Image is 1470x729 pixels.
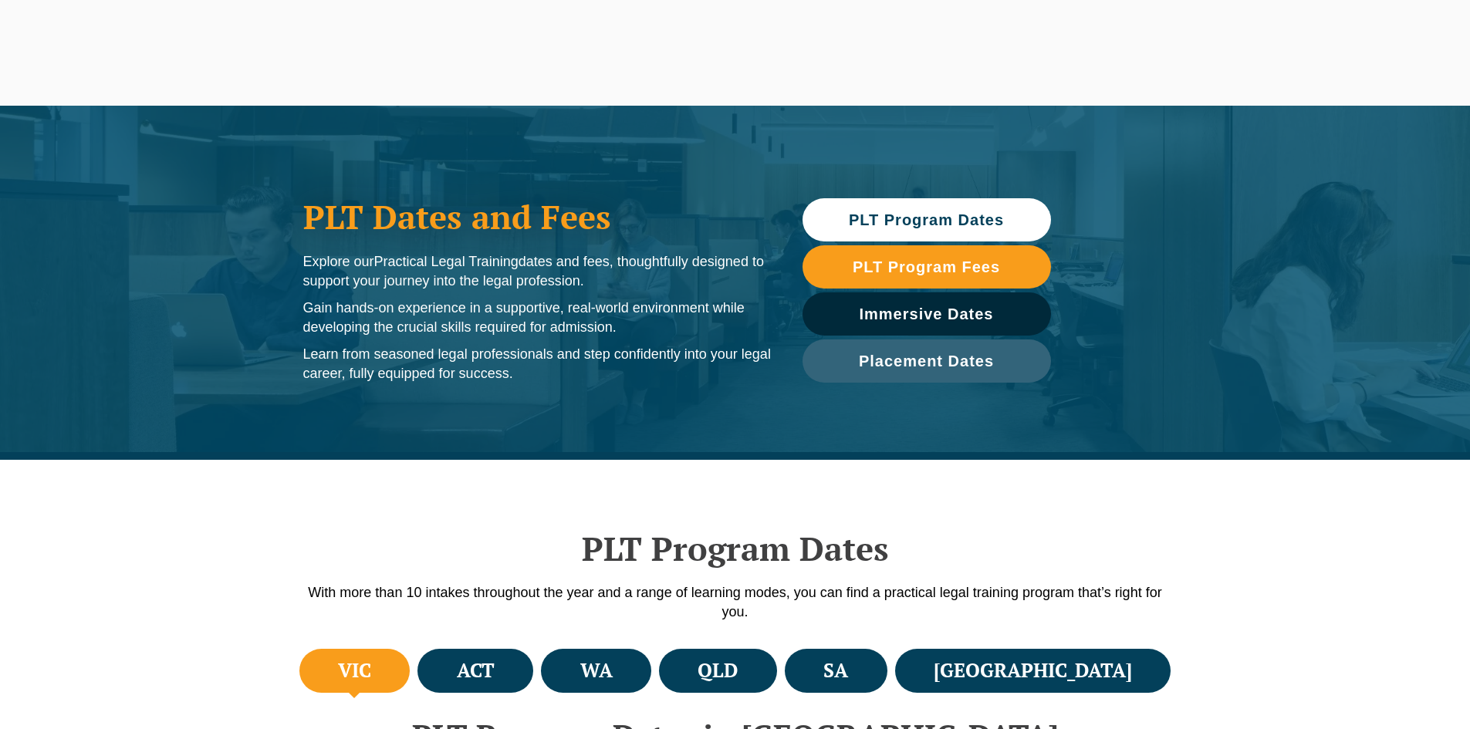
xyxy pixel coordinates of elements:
[374,254,519,269] span: Practical Legal Training
[803,292,1051,336] a: Immersive Dates
[303,345,772,383] p: Learn from seasoned legal professionals and step confidently into your legal career, fully equipp...
[698,658,738,683] h4: QLD
[853,259,1000,275] span: PLT Program Fees
[803,245,1051,289] a: PLT Program Fees
[303,299,772,337] p: Gain hands-on experience in a supportive, real-world environment while developing the crucial ski...
[303,197,772,236] h1: PLT Dates and Fees
[803,198,1051,241] a: PLT Program Dates
[859,353,994,369] span: Placement Dates
[849,212,1004,228] span: PLT Program Dates
[457,658,495,683] h4: ACT
[580,658,613,683] h4: WA
[860,306,994,322] span: Immersive Dates
[303,252,772,291] p: Explore our dates and fees, thoughtfully designed to support your journey into the legal profession.
[823,658,848,683] h4: SA
[296,529,1175,568] h2: PLT Program Dates
[296,583,1175,622] p: With more than 10 intakes throughout the year and a range of learning modes, you can find a pract...
[934,658,1132,683] h4: [GEOGRAPHIC_DATA]
[803,339,1051,383] a: Placement Dates
[338,658,371,683] h4: VIC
